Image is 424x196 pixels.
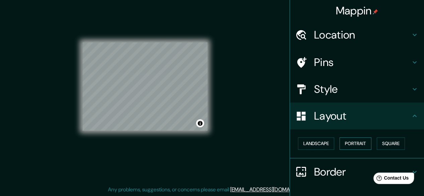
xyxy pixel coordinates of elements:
[82,42,207,131] canvas: Map
[290,49,424,76] div: Pins
[314,165,411,179] h4: Border
[314,109,411,123] h4: Layout
[290,76,424,103] div: Style
[230,186,313,193] a: [EMAIL_ADDRESS][DOMAIN_NAME]
[314,56,411,69] h4: Pins
[364,170,417,189] iframe: Help widget launcher
[377,137,405,150] button: Square
[196,119,204,127] button: Toggle attribution
[340,137,371,150] button: Portrait
[290,103,424,129] div: Layout
[290,158,424,185] div: Border
[336,4,378,17] h4: Mappin
[108,186,314,194] p: Any problems, suggestions, or concerns please email .
[314,82,411,96] h4: Style
[314,28,411,42] h4: Location
[298,137,334,150] button: Landscape
[290,21,424,48] div: Location
[373,9,378,14] img: pin-icon.png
